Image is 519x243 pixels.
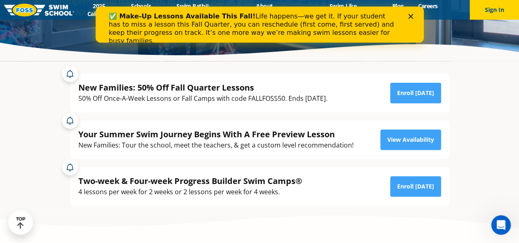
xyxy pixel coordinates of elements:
b: ✅ Make-Up Lessons Available This Fall! [13,6,160,14]
a: Enroll [DATE] [390,83,441,103]
a: 2025 Calendar [74,2,124,18]
div: Close [313,7,321,12]
a: Careers [411,2,445,10]
div: New Families: Tour the school, meet the teachers, & get a custom level recommendation! [78,140,354,151]
div: Your Summer Swim Journey Begins With A Free Preview Lesson [78,129,354,140]
iframe: Intercom live chat [491,215,511,235]
div: TOP [16,216,25,229]
div: 4 lessons per week for 2 weeks or 2 lessons per week for 4 weeks. [78,186,302,198]
a: About [PERSON_NAME] [228,2,301,18]
div: Life happens—we get it. If your student has to miss a lesson this Fall Quarter, you can reschedul... [13,6,302,39]
img: FOSS Swim School Logo [4,4,74,16]
div: New Families: 50% Off Fall Quarter Lessons [78,82,327,93]
iframe: Intercom live chat banner [96,7,424,43]
a: Enroll [DATE] [390,176,441,197]
a: Swim Like [PERSON_NAME] [301,2,385,18]
a: Schools [124,2,158,10]
a: Swim Path® Program [158,2,228,18]
div: Two-week & Four-week Progress Builder Swim Camps® [78,175,302,186]
a: View Availability [380,129,441,150]
a: Blog [385,2,411,10]
div: 50% Off Once-A-Week Lessons or Fall Camps with code FALLFOSS50. Ends [DATE]. [78,93,327,104]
